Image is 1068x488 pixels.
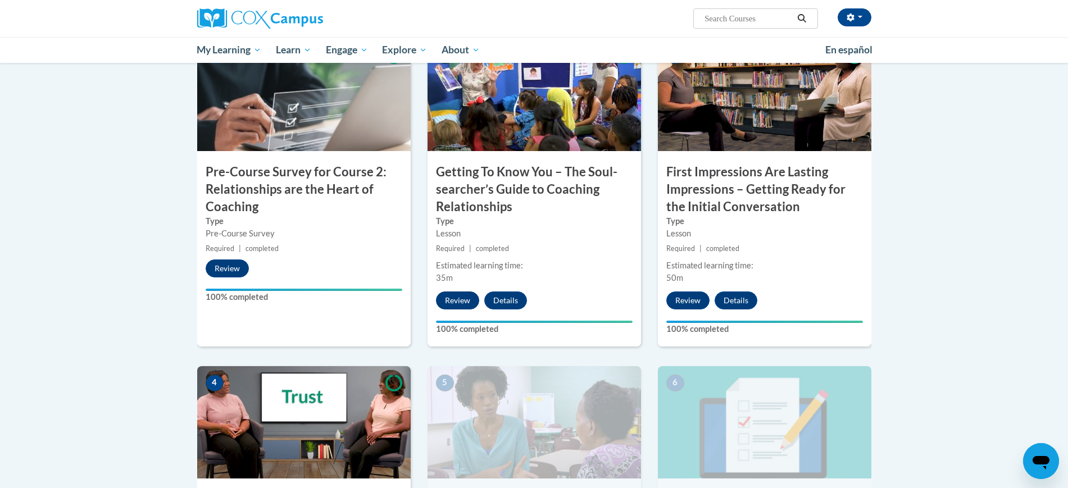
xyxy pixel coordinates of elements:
[436,291,479,309] button: Review
[666,291,710,309] button: Review
[436,323,633,335] label: 100% completed
[666,215,863,227] label: Type
[825,44,872,56] span: En español
[436,244,465,253] span: Required
[436,375,454,391] span: 5
[206,259,249,277] button: Review
[658,39,871,151] img: Course Image
[190,37,269,63] a: My Learning
[666,273,683,282] span: 50m
[197,39,411,151] img: Course Image
[436,227,633,240] div: Lesson
[469,244,471,253] span: |
[197,8,323,29] img: Cox Campus
[276,43,311,57] span: Learn
[666,227,863,240] div: Lesson
[428,39,641,151] img: Course Image
[658,366,871,478] img: Course Image
[703,12,793,25] input: Search Courses
[206,227,402,240] div: Pre-Course Survey
[666,259,863,272] div: Estimated learning time:
[706,244,739,253] span: completed
[197,163,411,215] h3: Pre-Course Survey for Course 2: Relationships are the Heart of Coaching
[1023,443,1059,479] iframe: Button to launch messaging window
[666,375,684,391] span: 6
[319,37,375,63] a: Engage
[658,163,871,215] h3: First Impressions Are Lasting Impressions – Getting Ready for the Initial Conversation
[818,38,880,62] a: En español
[666,244,695,253] span: Required
[428,163,641,215] h3: Getting To Know You – The Soul-searcher’s Guide to Coaching Relationships
[715,291,757,309] button: Details
[436,259,633,272] div: Estimated learning time:
[666,323,863,335] label: 100% completed
[838,8,871,26] button: Account Settings
[206,375,224,391] span: 4
[666,321,863,323] div: Your progress
[197,366,411,478] img: Course Image
[442,43,480,57] span: About
[699,244,702,253] span: |
[197,43,261,57] span: My Learning
[197,8,411,29] a: Cox Campus
[436,321,633,323] div: Your progress
[239,244,241,253] span: |
[436,273,453,282] span: 35m
[434,37,487,63] a: About
[484,291,527,309] button: Details
[476,244,509,253] span: completed
[206,291,402,303] label: 100% completed
[180,37,888,63] div: Main menu
[246,244,279,253] span: completed
[206,215,402,227] label: Type
[206,244,234,253] span: Required
[428,366,641,478] img: Course Image
[375,37,434,63] a: Explore
[436,215,633,227] label: Type
[206,289,402,291] div: Your progress
[326,43,368,57] span: Engage
[382,43,427,57] span: Explore
[793,12,810,25] button: Search
[269,37,319,63] a: Learn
